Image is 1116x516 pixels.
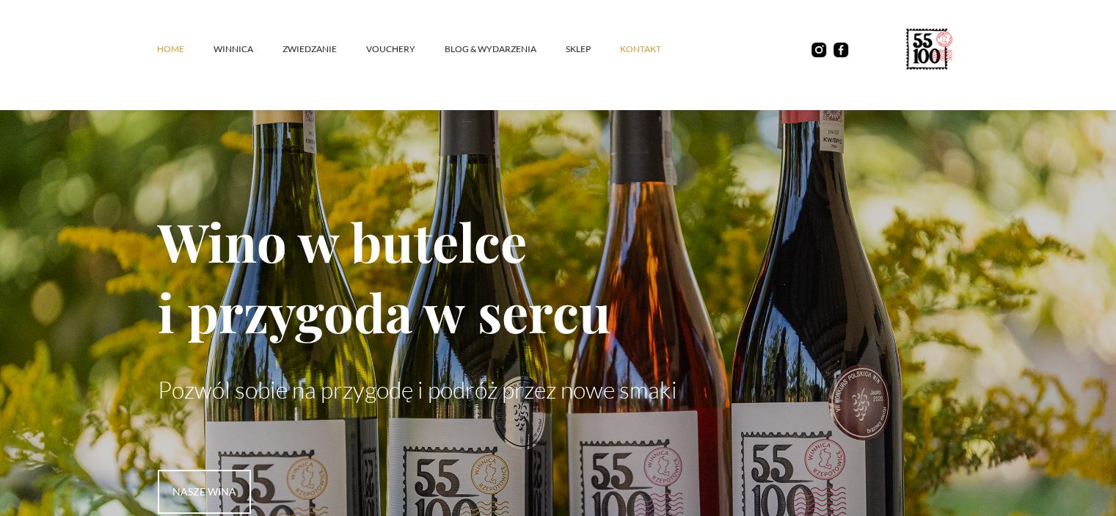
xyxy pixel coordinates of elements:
[158,376,959,404] p: Pozwól sobie na przygodę i podróż przez nowe smaki
[158,470,251,514] a: nasze wina
[566,27,620,71] a: SKLEP
[282,27,366,71] a: ZWIEDZANIE
[445,27,566,71] a: Blog & Wydarzenia
[158,206,959,346] h1: Wino w butelce i przygoda w sercu
[620,27,690,71] a: kontakt
[214,27,282,71] a: winnica
[157,27,214,71] a: Home
[366,27,445,71] a: vouchery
